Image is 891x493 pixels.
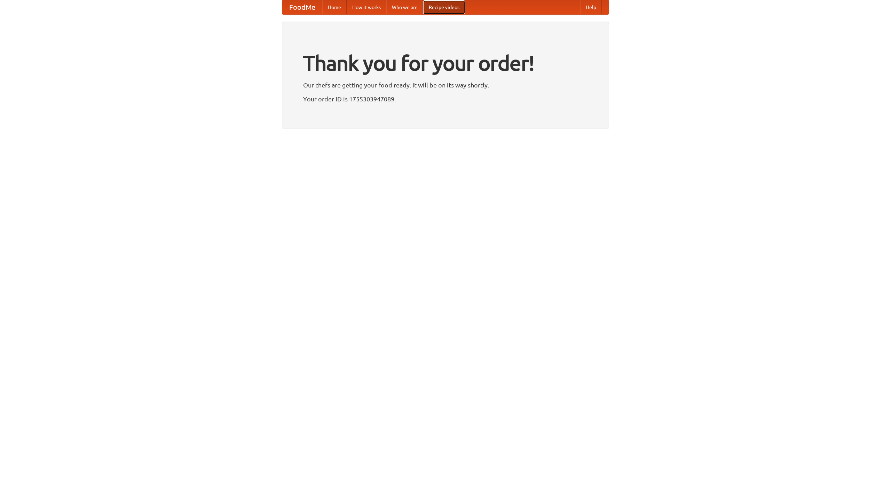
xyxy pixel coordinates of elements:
a: How it works [347,0,386,14]
a: Recipe videos [423,0,465,14]
p: Your order ID is 1755303947089. [303,94,588,104]
p: Our chefs are getting your food ready. It will be on its way shortly. [303,80,588,90]
a: Who we are [386,0,423,14]
a: FoodMe [282,0,322,14]
h1: Thank you for your order! [303,46,588,80]
a: Home [322,0,347,14]
a: Help [580,0,602,14]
